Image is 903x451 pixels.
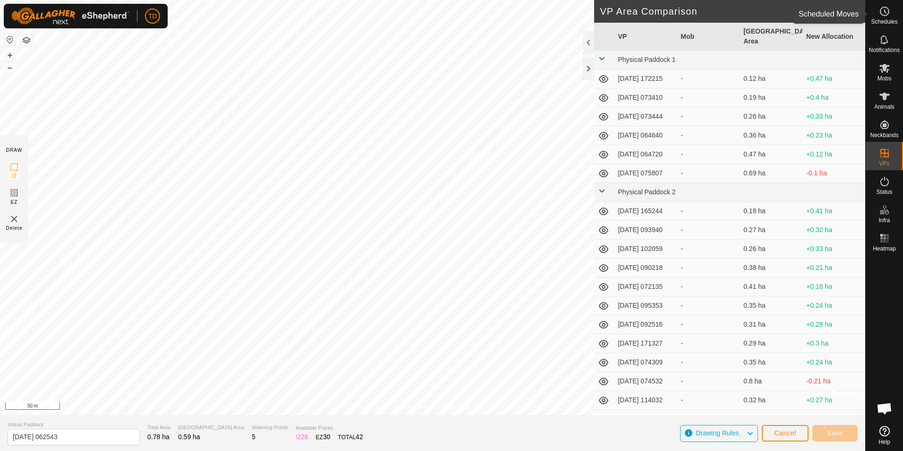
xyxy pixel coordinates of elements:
[681,225,736,235] div: -
[11,8,129,25] img: Gallagher Logo
[442,403,470,411] a: Contact Us
[614,296,677,315] td: [DATE] 095353
[618,56,675,63] span: Physical Paddock 1
[740,278,802,296] td: 0.41 ha
[802,164,865,183] td: -0.1 ha
[681,74,736,84] div: -
[802,202,865,221] td: +0.41 ha
[614,164,677,183] td: [DATE] 075807
[740,296,802,315] td: 0.35 ha
[681,206,736,216] div: -
[395,403,431,411] a: Privacy Policy
[681,282,736,292] div: -
[6,147,22,154] div: DRAW
[21,35,32,46] button: Map Layers
[178,424,244,432] span: [GEOGRAPHIC_DATA] Area
[178,433,200,441] span: 0.59 ha
[614,259,677,278] td: [DATE] 090218
[802,259,865,278] td: +0.21 ha
[802,126,865,145] td: +0.23 ha
[802,334,865,353] td: +0.3 ha
[9,213,20,225] img: VP
[740,69,802,88] td: 0.12 ha
[338,432,363,442] div: TOTAL
[614,23,677,51] th: VP
[4,50,16,61] button: +
[740,391,802,410] td: 0.32 ha
[740,221,802,240] td: 0.27 ha
[876,189,892,195] span: Status
[614,334,677,353] td: [DATE] 171327
[869,47,900,53] span: Notifications
[681,320,736,330] div: -
[802,88,865,107] td: +0.4 ha
[323,433,331,441] span: 30
[600,6,865,17] h2: VP Area Comparison
[802,353,865,372] td: +0.24 ha
[301,433,308,441] span: 26
[740,164,802,183] td: 0.69 ha
[252,424,288,432] span: Watering Points
[802,372,865,391] td: -0.21 ha
[12,173,17,180] span: IZ
[614,372,677,391] td: [DATE] 074532
[614,202,677,221] td: [DATE] 165244
[740,334,802,353] td: 0.29 ha
[870,132,898,138] span: Neckbands
[618,188,675,196] span: Physical Paddock 2
[681,130,736,140] div: -
[740,372,802,391] td: 0.8 ha
[681,395,736,405] div: -
[802,23,865,51] th: New Allocation
[740,315,802,334] td: 0.31 ha
[356,433,363,441] span: 42
[879,161,889,166] span: VPs
[296,432,308,442] div: IZ
[614,145,677,164] td: [DATE] 064720
[802,296,865,315] td: +0.24 ha
[6,225,23,232] span: Delete
[4,34,16,45] button: Reset Map
[681,93,736,103] div: -
[802,410,865,429] td: -0.12 ha
[681,112,736,121] div: -
[681,301,736,311] div: -
[681,357,736,367] div: -
[614,221,677,240] td: [DATE] 093940
[677,23,740,51] th: Mob
[802,240,865,259] td: +0.33 ha
[740,145,802,164] td: 0.47 ha
[681,149,736,159] div: -
[878,217,890,223] span: Infra
[614,240,677,259] td: [DATE] 102059
[252,433,256,441] span: 5
[866,422,903,449] a: Help
[147,424,170,432] span: Total Area
[614,315,677,334] td: [DATE] 092516
[870,394,899,423] div: Open chat
[740,353,802,372] td: 0.35 ha
[802,145,865,164] td: +0.12 ha
[827,429,843,437] span: Save
[740,88,802,107] td: 0.19 ha
[740,23,802,51] th: [GEOGRAPHIC_DATA] Area
[740,202,802,221] td: 0.18 ha
[614,278,677,296] td: [DATE] 072135
[614,391,677,410] td: [DATE] 114032
[681,376,736,386] div: -
[762,425,809,442] button: Cancel
[614,88,677,107] td: [DATE] 073410
[11,199,18,206] span: EZ
[812,425,858,442] button: Save
[802,107,865,126] td: +0.33 ha
[873,246,896,252] span: Heatmap
[614,126,677,145] td: [DATE] 064640
[614,353,677,372] td: [DATE] 074309
[148,11,157,21] span: TD
[696,429,739,437] span: Drawing Rules
[681,244,736,254] div: -
[296,424,363,432] span: Available Points
[874,104,894,110] span: Animals
[681,263,736,273] div: -
[740,259,802,278] td: 0.38 ha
